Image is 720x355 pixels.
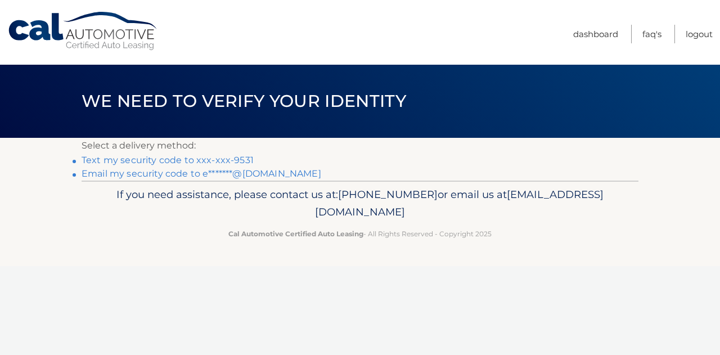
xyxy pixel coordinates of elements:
[82,168,321,179] a: Email my security code to e*******@[DOMAIN_NAME]
[338,188,438,201] span: [PHONE_NUMBER]
[89,186,631,222] p: If you need assistance, please contact us at: or email us at
[89,228,631,240] p: - All Rights Reserved - Copyright 2025
[7,11,159,51] a: Cal Automotive
[228,230,363,238] strong: Cal Automotive Certified Auto Leasing
[573,25,618,43] a: Dashboard
[686,25,713,43] a: Logout
[82,155,254,165] a: Text my security code to xxx-xxx-9531
[82,91,406,111] span: We need to verify your identity
[642,25,661,43] a: FAQ's
[82,138,638,154] p: Select a delivery method:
